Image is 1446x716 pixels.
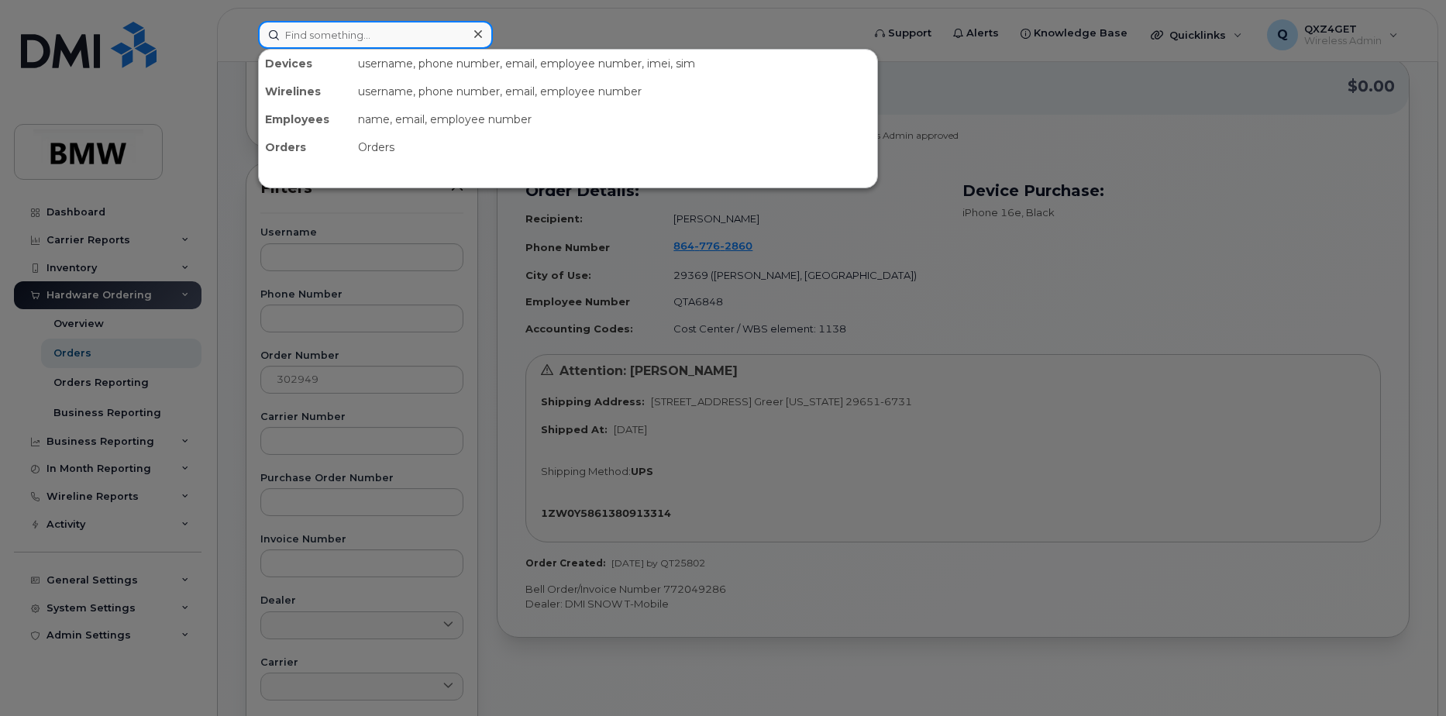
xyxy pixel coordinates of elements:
div: username, phone number, email, employee number, imei, sim [352,50,877,77]
div: Devices [259,50,352,77]
div: Employees [259,105,352,133]
div: username, phone number, email, employee number [352,77,877,105]
div: Wirelines [259,77,352,105]
div: Orders [259,133,352,161]
input: Find something... [258,21,493,49]
iframe: Messenger Launcher [1379,649,1434,704]
div: name, email, employee number [352,105,877,133]
div: Orders [352,133,877,161]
